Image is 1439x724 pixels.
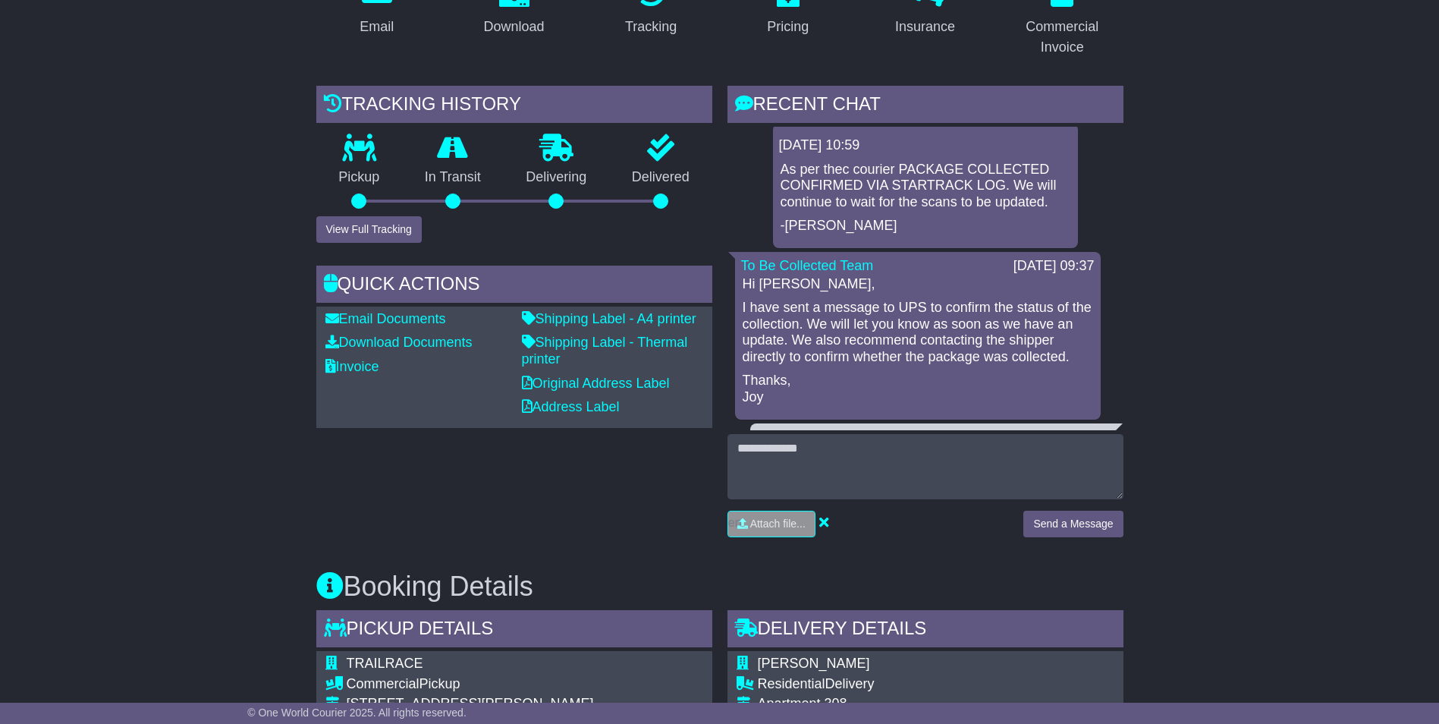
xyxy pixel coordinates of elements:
div: Insurance [895,17,955,37]
span: © One World Courier 2025. All rights reserved. [247,707,467,719]
div: Delivery [758,676,1114,693]
a: Download Documents [325,335,473,350]
p: As per thec courier PACKAGE COLLECTED CONFIRMED VIA STARTRACK LOG. We will continue to wait for t... [781,162,1070,211]
div: Download [483,17,544,37]
a: [PERSON_NAME] [756,430,869,445]
div: Delivery Details [727,610,1123,651]
p: In Transit [402,169,504,186]
div: [DATE] 10:59 [779,137,1072,154]
span: Residential [758,676,825,691]
p: Pickup [316,169,403,186]
div: Pricing [767,17,809,37]
div: [DATE] 09:11 [1029,430,1110,446]
a: Address Label [522,399,620,414]
a: Invoice [325,359,379,374]
a: To Be Collected Team [741,258,874,273]
div: Quick Actions [316,266,712,307]
div: [DATE] 09:37 [1013,258,1095,275]
a: Email Documents [325,311,446,326]
p: Hi [PERSON_NAME], [743,276,1093,293]
div: Email [360,17,394,37]
button: Send a Message [1023,511,1123,537]
p: Thanks, Joy [743,373,1093,405]
p: -[PERSON_NAME] [781,218,1070,235]
button: View Full Tracking [316,216,422,243]
p: Delivering [504,169,610,186]
a: Shipping Label - A4 printer [522,311,696,326]
div: RECENT CHAT [727,86,1123,127]
span: Commercial [347,676,419,691]
p: Delivered [609,169,712,186]
div: Commercial Invoice [1011,17,1114,58]
div: Tracking history [316,86,712,127]
p: I have sent a message to UPS to confirm the status of the collection. We will let you know as soo... [743,300,1093,365]
span: [PERSON_NAME] [758,656,870,671]
div: Pickup Details [316,610,712,651]
span: TRAILRACE [347,656,423,671]
div: Pickup [347,676,639,693]
div: Apartment 308, [758,696,1114,713]
div: Tracking [625,17,677,37]
h3: Booking Details [316,571,1123,602]
a: Shipping Label - Thermal printer [522,335,688,367]
a: Original Address Label [522,376,670,391]
div: [STREET_ADDRESS][PERSON_NAME] [347,696,639,713]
